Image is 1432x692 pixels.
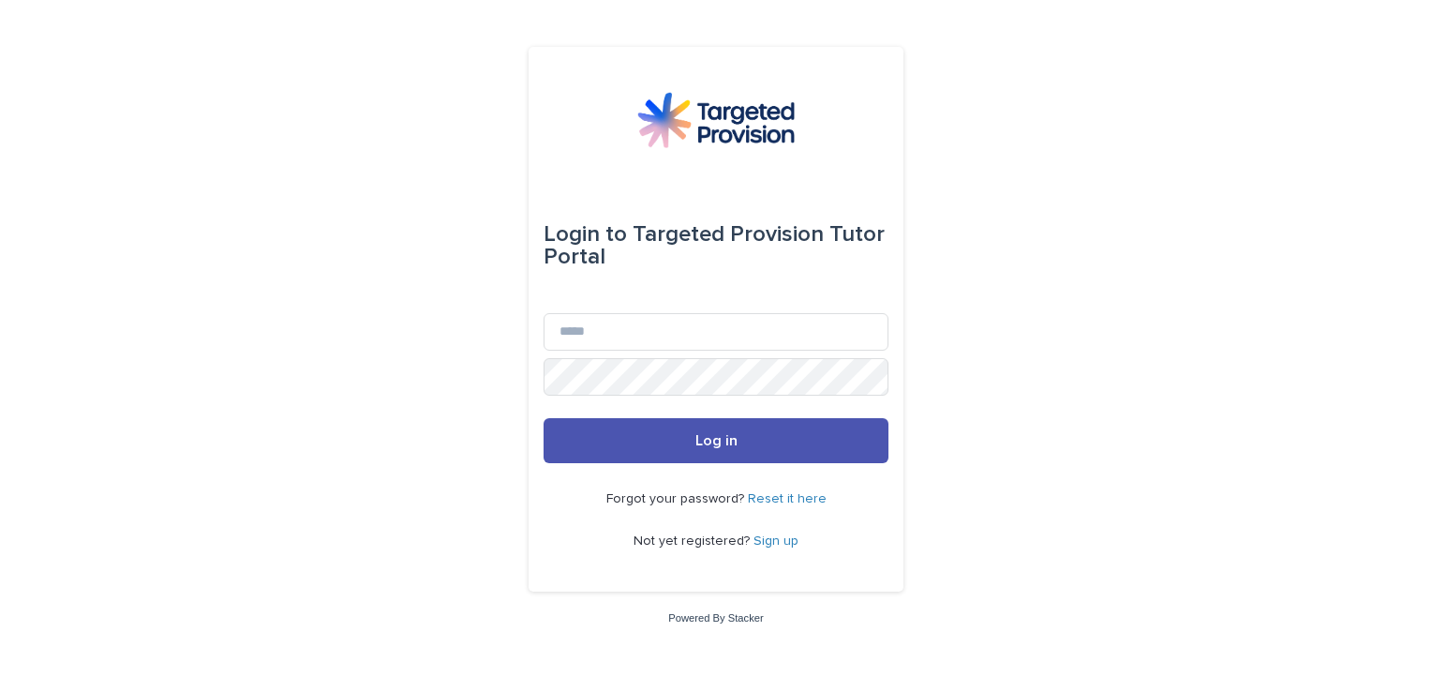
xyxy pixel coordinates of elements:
[753,534,798,548] a: Sign up
[695,433,738,448] span: Log in
[544,418,888,463] button: Log in
[637,92,795,148] img: M5nRWzHhSzIhMunXDL62
[668,612,763,624] a: Powered By Stacker
[634,534,753,548] span: Not yet registered?
[544,208,888,283] div: Targeted Provision Tutor Portal
[544,223,627,246] span: Login to
[748,492,827,505] a: Reset it here
[606,492,748,505] span: Forgot your password?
